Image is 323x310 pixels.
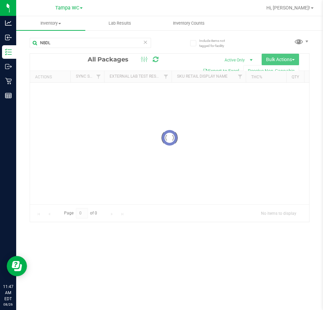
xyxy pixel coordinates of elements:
span: Inventory [16,20,85,26]
p: 08/26 [3,302,13,307]
inline-svg: Reports [5,92,12,99]
a: Lab Results [85,16,154,30]
span: Tampa WC [55,5,79,11]
span: Clear [143,38,148,47]
span: Include items not tagged for facility [199,38,233,48]
a: Inventory [16,16,85,30]
p: 11:47 AM EDT [3,284,13,302]
inline-svg: Retail [5,78,12,84]
input: Search Package ID, Item Name, SKU, Lot or Part Number... [30,38,151,48]
inline-svg: Inventory [5,49,12,55]
iframe: Resource center [7,256,27,276]
span: Hi, [PERSON_NAME]! [266,5,310,10]
a: Inventory Counts [154,16,224,30]
inline-svg: Inbound [5,34,12,41]
span: Lab Results [99,20,140,26]
inline-svg: Analytics [5,20,12,26]
inline-svg: Outbound [5,63,12,70]
span: Inventory Counts [164,20,214,26]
